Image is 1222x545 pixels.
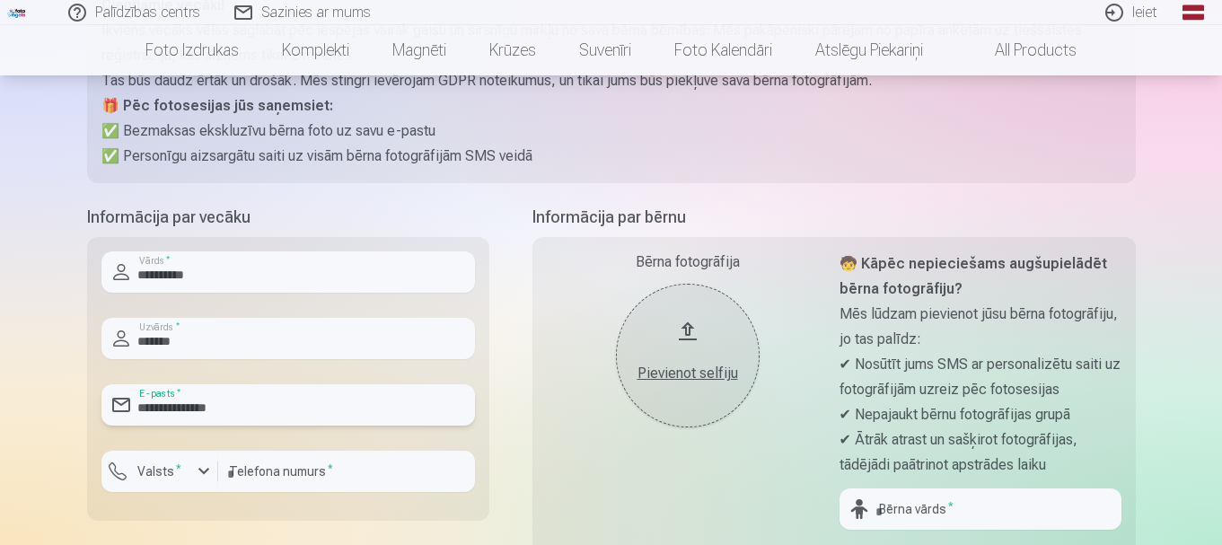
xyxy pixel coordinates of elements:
p: ✅ Bezmaksas ekskluzīvu bērna foto uz savu e-pastu [101,119,1121,144]
p: ✔ Ātrāk atrast un sašķirot fotogrāfijas, tādējādi paātrinot apstrādes laiku [840,427,1121,478]
p: ✔ Nosūtīt jums SMS ar personalizētu saiti uz fotogrāfijām uzreiz pēc fotosesijas [840,352,1121,402]
label: Valsts [130,462,189,480]
a: Atslēgu piekariņi [794,25,945,75]
strong: 🎁 Pēc fotosesijas jūs saņemsiet: [101,97,333,114]
img: /fa1 [7,7,27,18]
div: Pievienot selfiju [634,363,742,384]
a: Komplekti [260,25,371,75]
a: Foto kalendāri [653,25,794,75]
a: All products [945,25,1098,75]
a: Foto izdrukas [124,25,260,75]
a: Krūzes [468,25,558,75]
div: Bērna fotogrāfija [547,251,829,273]
p: Mēs lūdzam pievienot jūsu bērna fotogrāfiju, jo tas palīdz: [840,302,1121,352]
button: Pievienot selfiju [616,284,760,427]
p: ✅ Personīgu aizsargātu saiti uz visām bērna fotogrāfijām SMS veidā [101,144,1121,169]
h5: Informācija par bērnu [532,205,1136,230]
p: Tas būs daudz ērtāk un drošāk. Mēs stingri ievērojam GDPR noteikumus, un tikai jums būs piekļuve ... [101,68,1121,93]
p: ✔ Nepajaukt bērnu fotogrāfijas grupā [840,402,1121,427]
a: Suvenīri [558,25,653,75]
strong: 🧒 Kāpēc nepieciešams augšupielādēt bērna fotogrāfiju? [840,255,1107,297]
h5: Informācija par vecāku [87,205,489,230]
a: Magnēti [371,25,468,75]
button: Valsts* [101,451,218,492]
